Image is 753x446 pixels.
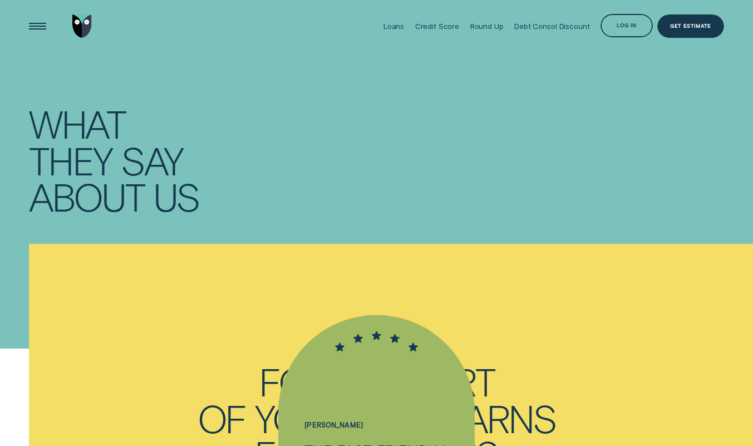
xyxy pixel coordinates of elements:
span: [PERSON_NAME] [304,423,363,429]
div: Loans [383,22,404,31]
button: Open Menu [26,14,49,38]
img: Wisr [72,14,92,38]
h4: Testimonials [29,339,725,347]
a: Get Estimate [657,14,724,38]
div: Credit Score [415,22,459,31]
div: Round Up [470,22,504,31]
div: Debt Consol Discount [514,22,589,31]
div: 5 Stars [278,331,474,342]
button: Log in [601,14,653,37]
h4: What they say about us [29,105,200,215]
